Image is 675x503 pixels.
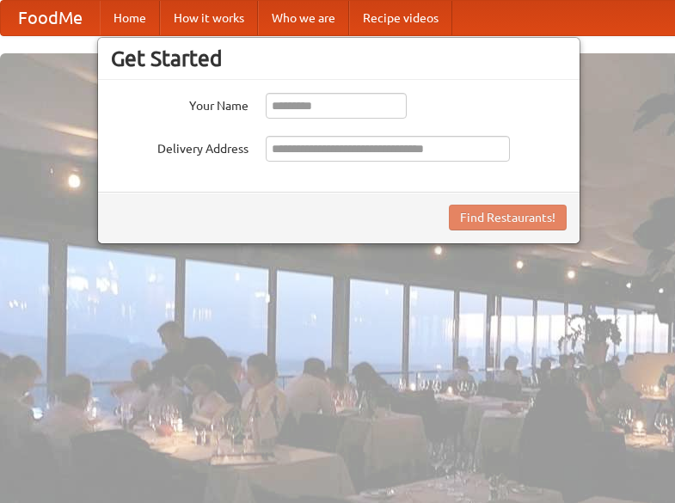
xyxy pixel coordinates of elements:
[349,1,452,35] a: Recipe videos
[160,1,258,35] a: How it works
[258,1,349,35] a: Who we are
[1,1,100,35] a: FoodMe
[100,1,160,35] a: Home
[111,46,567,71] h3: Get Started
[111,136,249,157] label: Delivery Address
[449,205,567,230] button: Find Restaurants!
[111,93,249,114] label: Your Name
